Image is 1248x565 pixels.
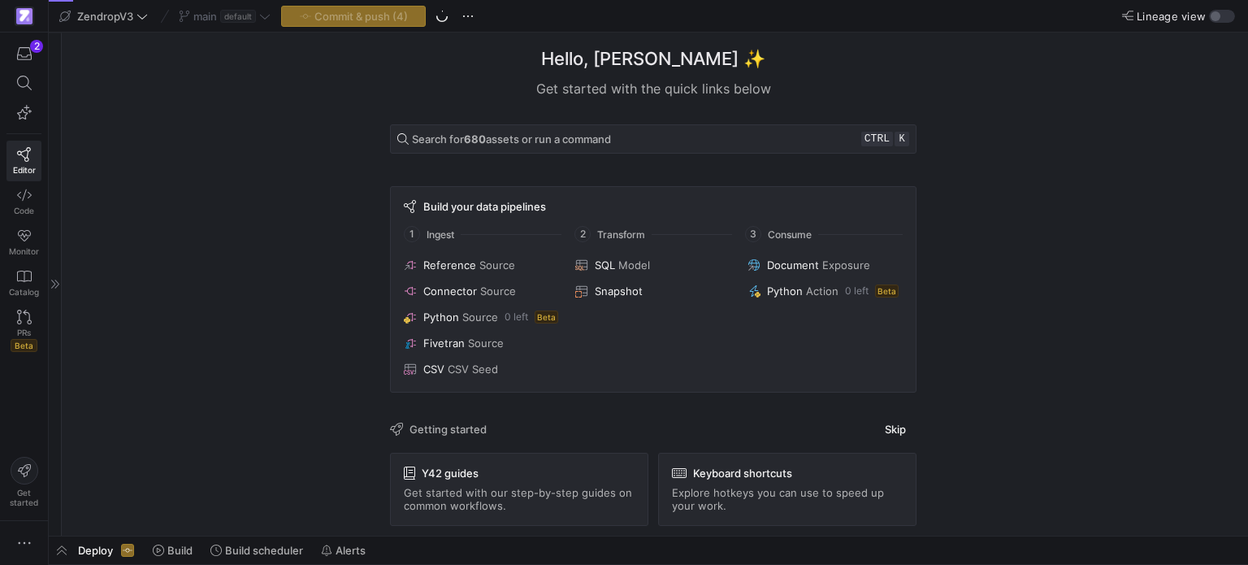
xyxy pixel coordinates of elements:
a: PRsBeta [6,303,41,359]
span: PRs [17,328,31,337]
button: PythonSource0 leftBeta [401,307,562,327]
span: Skip [885,423,906,436]
span: Beta [11,339,37,352]
button: Search for680assets or run a commandctrlk [390,124,916,154]
span: Beta [535,311,558,324]
kbd: k [895,132,909,146]
span: Build scheduler [225,544,303,557]
span: Source [479,259,515,272]
span: Connector [423,285,477,298]
span: Source [468,337,504,350]
a: https://storage.googleapis.com/y42-prod-data-exchange/images/qZXOSqkTtPuVcXVzF40oUlM07HVTwZXfPK0U... [6,2,41,30]
strong: 680 [464,133,486,146]
span: Y42 guides [422,467,479,480]
span: Source [480,285,516,298]
button: DocumentExposure [744,255,906,275]
span: Build your data pipelines [423,200,546,213]
button: Snapshot [572,281,734,301]
button: PythonAction0 leftBeta [744,281,906,301]
span: ZendropV3 [77,10,133,23]
span: Reference [423,259,476,272]
a: Catalog [6,263,41,303]
span: Python [767,285,803,298]
span: Alerts [336,544,366,557]
span: Action [806,285,838,298]
span: Monitor [9,246,39,256]
button: 2 [6,39,41,68]
span: Fivetran [423,337,465,350]
button: Build scheduler [203,537,310,564]
span: Get started with our step-by-step guides on common workflows. [404,486,635,512]
span: 0 left [505,311,528,323]
a: Monitor [6,222,41,263]
span: Get started [10,488,38,507]
button: SQLModel [572,255,734,275]
button: Skip [874,419,916,440]
span: CSV [423,363,444,376]
span: Code [14,206,34,215]
span: Deploy [78,544,113,557]
button: Alerts [314,537,373,564]
button: Build [145,537,200,564]
span: Document [767,259,819,272]
button: CSVCSV Seed [401,359,562,379]
img: https://storage.googleapis.com/y42-prod-data-exchange/images/qZXOSqkTtPuVcXVzF40oUlM07HVTwZXfPK0U... [16,8,32,24]
span: Source [462,311,498,324]
a: Code [6,181,41,222]
span: Snapshot [595,285,643,298]
a: Editor [6,141,41,181]
span: Beta [875,285,899,298]
button: FivetranSource [401,333,562,353]
button: ZendropV3 [55,6,152,27]
span: Editor [13,165,36,175]
kbd: ctrl [861,132,893,146]
span: Build [167,544,193,557]
div: Get started with the quick links below [390,79,916,98]
span: Exposure [822,259,870,272]
span: Getting started [409,423,487,436]
span: 0 left [845,285,869,297]
button: ConnectorSource [401,281,562,301]
button: ReferenceSource [401,255,562,275]
span: Keyboard shortcuts [693,467,792,480]
span: Lineage view [1137,10,1206,23]
span: SQL [595,259,615,272]
span: Explore hotkeys you can use to speed up your work. [672,486,903,512]
span: Model [618,259,650,272]
div: 2 [30,40,43,53]
h1: Hello, [PERSON_NAME] ✨ [541,46,765,72]
span: Catalog [9,287,39,297]
span: CSV Seed [448,363,498,376]
button: Getstarted [6,450,41,514]
span: Search for assets or run a command [412,133,611,146]
span: Python [423,311,459,324]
